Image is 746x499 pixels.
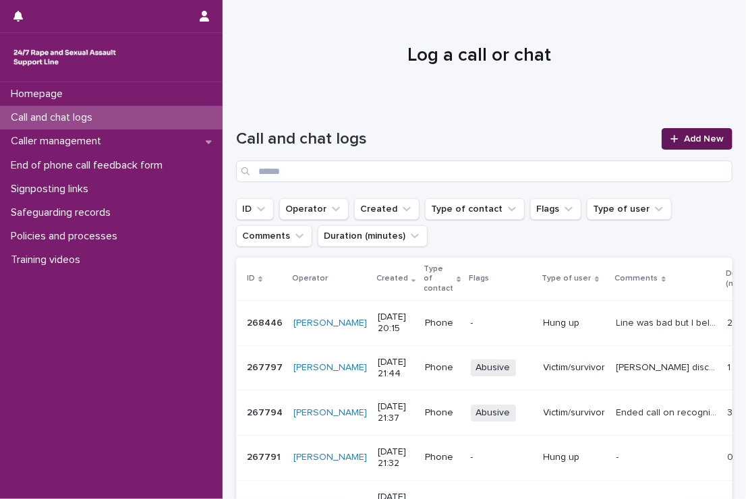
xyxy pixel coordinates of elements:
[293,362,367,374] a: [PERSON_NAME]
[376,271,408,286] p: Created
[5,135,112,148] p: Caller management
[728,405,736,419] p: 3
[293,407,367,419] a: [PERSON_NAME]
[247,315,285,329] p: 268446
[684,134,724,144] span: Add New
[662,128,733,150] a: Add New
[293,318,367,329] a: [PERSON_NAME]
[530,198,581,220] button: Flags
[544,407,606,419] p: Victim/survivor
[236,160,733,182] input: Search
[469,271,490,286] p: Flags
[5,111,103,124] p: Call and chat logs
[236,129,654,149] h1: Call and chat logs
[616,359,720,374] p: Caller discussed have a dream 'about a black guy' identified by operator and then shouting 'are y...
[236,198,274,220] button: ID
[318,225,428,247] button: Duration (minutes)
[542,271,592,286] p: Type of user
[425,452,459,463] p: Phone
[5,88,74,100] p: Homepage
[616,405,720,419] p: Ended call on recognition - mention of autism assessment
[471,359,516,376] span: Abusive
[544,362,606,374] p: Victim/survivor
[5,183,99,196] p: Signposting links
[247,271,255,286] p: ID
[728,315,736,329] p: 2
[728,359,734,374] p: 1
[247,449,283,463] p: 267791
[236,225,312,247] button: Comments
[544,318,606,329] p: Hung up
[425,198,525,220] button: Type of contact
[247,405,285,419] p: 267794
[425,362,459,374] p: Phone
[293,452,367,463] a: [PERSON_NAME]
[425,318,459,329] p: Phone
[11,44,119,71] img: rhQMoQhaT3yELyF149Cw
[292,271,328,286] p: Operator
[544,452,606,463] p: Hung up
[616,315,720,329] p: Line was bad but I believe a caller was there - disconnection or hung up.
[279,198,349,220] button: Operator
[5,254,91,266] p: Training videos
[354,198,420,220] button: Created
[5,230,128,243] p: Policies and processes
[471,452,533,463] p: -
[5,206,121,219] p: Safeguarding records
[425,407,459,419] p: Phone
[471,405,516,421] span: Abusive
[5,159,173,172] p: End of phone call feedback form
[587,198,672,220] button: Type of user
[424,262,453,296] p: Type of contact
[378,357,414,380] p: [DATE] 21:44
[378,446,414,469] p: [DATE] 21:32
[236,45,722,67] h1: Log a call or chat
[378,401,414,424] p: [DATE] 21:37
[247,359,285,374] p: 267797
[471,318,533,329] p: -
[615,271,658,286] p: Comments
[616,449,622,463] p: -
[378,312,414,334] p: [DATE] 20:15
